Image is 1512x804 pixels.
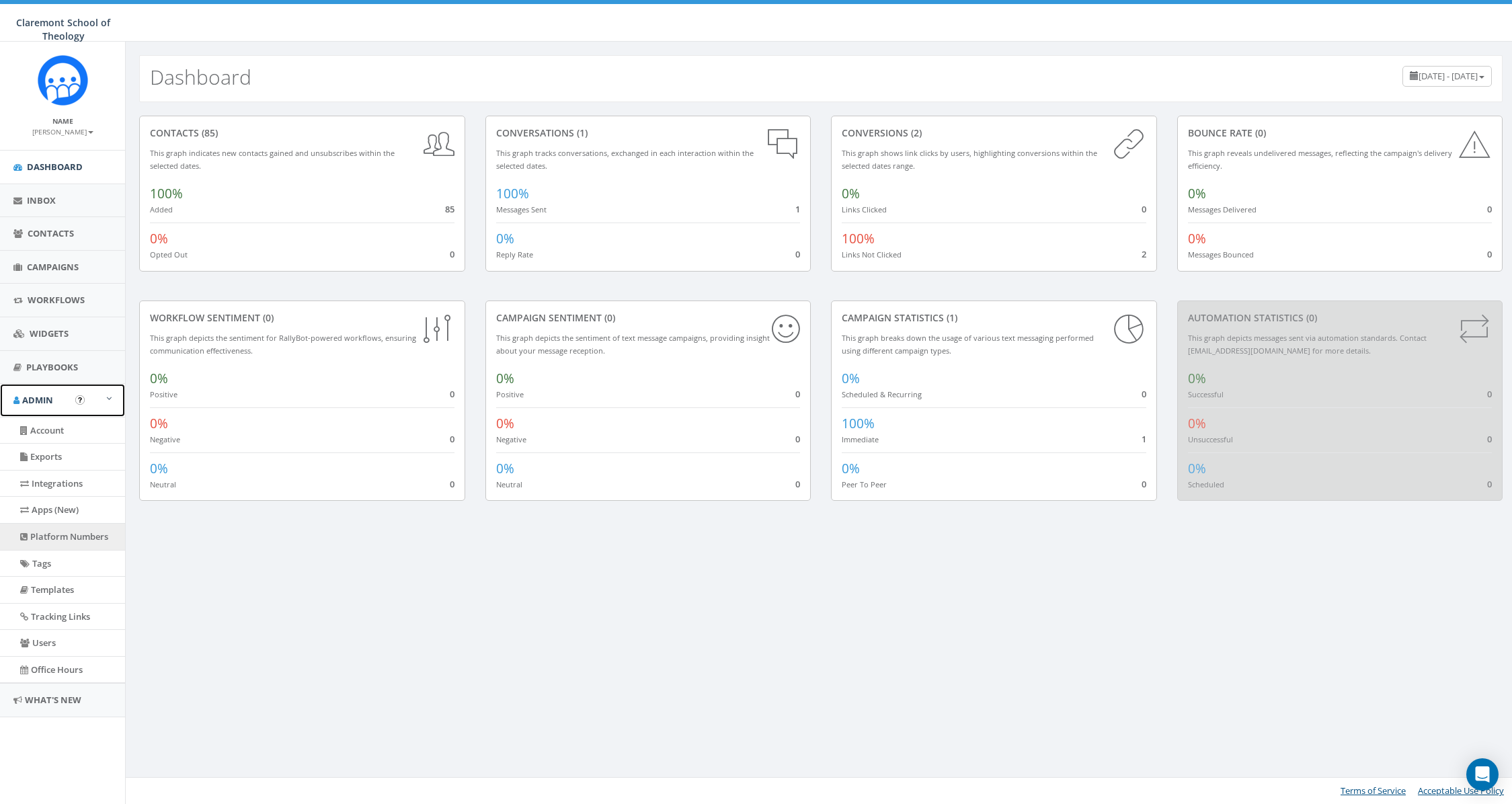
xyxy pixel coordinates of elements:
small: This graph depicts the sentiment of text message campaigns, providing insight about your message ... [496,333,770,356]
span: 0% [150,460,168,477]
span: 0 [450,248,454,260]
small: Added [150,204,173,214]
small: Neutral [496,479,522,489]
div: contacts [150,126,454,140]
span: 0% [842,460,860,477]
a: [PERSON_NAME] [32,125,93,137]
div: conversions [842,126,1146,140]
span: (0) [260,311,274,324]
span: (0) [602,311,615,324]
small: Positive [150,389,177,399]
div: Campaign Statistics [842,311,1146,325]
small: Scheduled [1188,479,1224,489]
small: Opted Out [150,249,188,259]
small: Negative [496,434,526,444]
span: 0 [450,478,454,490]
small: Reply Rate [496,249,533,259]
span: Playbooks [26,361,78,373]
span: Campaigns [27,261,79,273]
span: 0% [150,230,168,247]
div: Open Intercom Messenger [1466,758,1499,791]
span: Claremont School of Theology [16,16,110,42]
span: Dashboard [27,161,83,173]
span: 100% [842,415,875,432]
span: Contacts [28,227,74,239]
span: 0% [496,370,514,387]
span: 0% [1188,460,1206,477]
span: Admin [22,394,53,406]
small: Scheduled & Recurring [842,389,922,399]
div: Automation Statistics [1188,311,1493,325]
span: 100% [842,230,875,247]
span: 0 [1142,203,1146,215]
img: Rally_Corp_Icon.png [38,55,88,106]
span: 1 [795,203,800,215]
span: 0 [1487,203,1492,215]
span: 2 [1142,248,1146,260]
small: This graph depicts messages sent via automation standards. Contact [EMAIL_ADDRESS][DOMAIN_NAME] f... [1188,333,1427,356]
span: 0 [795,248,800,260]
div: Campaign Sentiment [496,311,801,325]
span: Workflows [28,294,85,306]
small: This graph depicts the sentiment for RallyBot-powered workflows, ensuring communication effective... [150,333,416,356]
span: (1) [574,126,588,139]
span: 0% [1188,185,1206,202]
small: Messages Sent [496,204,547,214]
span: 0 [450,388,454,400]
span: 0% [496,230,514,247]
small: This graph breaks down the usage of various text messaging performed using different campaign types. [842,333,1094,356]
small: Unsuccessful [1188,434,1233,444]
span: Inbox [27,194,56,206]
small: Neutral [150,479,176,489]
span: (0) [1252,126,1266,139]
small: Negative [150,434,180,444]
span: Widgets [30,327,69,339]
span: 0% [1188,370,1206,387]
a: Acceptable Use Policy [1418,785,1504,797]
span: 100% [496,185,529,202]
small: This graph indicates new contacts gained and unsubscribes within the selected dates. [150,148,395,171]
button: Open In-App Guide [75,395,85,405]
small: Peer To Peer [842,479,887,489]
span: 0 [1487,388,1492,400]
h2: Dashboard [150,66,251,88]
small: Links Not Clicked [842,249,902,259]
span: 0 [795,433,800,445]
div: Bounce Rate [1188,126,1493,140]
span: What's New [25,694,81,706]
span: 0 [1487,478,1492,490]
span: 0% [1188,415,1206,432]
span: 0% [842,370,860,387]
small: This graph tracks conversations, exchanged in each interaction within the selected dates. [496,148,754,171]
span: 0% [842,185,860,202]
small: Links Clicked [842,204,887,214]
small: Messages Bounced [1188,249,1254,259]
div: Workflow Sentiment [150,311,454,325]
a: Terms of Service [1341,785,1406,797]
span: 0% [150,370,168,387]
span: 0 [1142,478,1146,490]
span: 0 [450,433,454,445]
span: 0% [150,415,168,432]
span: 0 [1487,248,1492,260]
small: [PERSON_NAME] [32,127,93,136]
small: This graph shows link clicks by users, highlighting conversions within the selected dates range. [842,148,1097,171]
span: 0% [496,460,514,477]
small: Messages Delivered [1188,204,1257,214]
span: 0% [1188,230,1206,247]
span: 0% [496,415,514,432]
div: conversations [496,126,801,140]
small: Positive [496,389,524,399]
span: 0 [795,388,800,400]
small: This graph reveals undelivered messages, reflecting the campaign's delivery efficiency. [1188,148,1452,171]
span: 0 [795,478,800,490]
span: [DATE] - [DATE] [1419,70,1478,82]
span: 0 [1487,433,1492,445]
span: 85 [445,203,454,215]
small: Successful [1188,389,1224,399]
span: (85) [199,126,218,139]
span: (2) [908,126,922,139]
span: 0 [1142,388,1146,400]
span: (1) [944,311,957,324]
span: 100% [150,185,183,202]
